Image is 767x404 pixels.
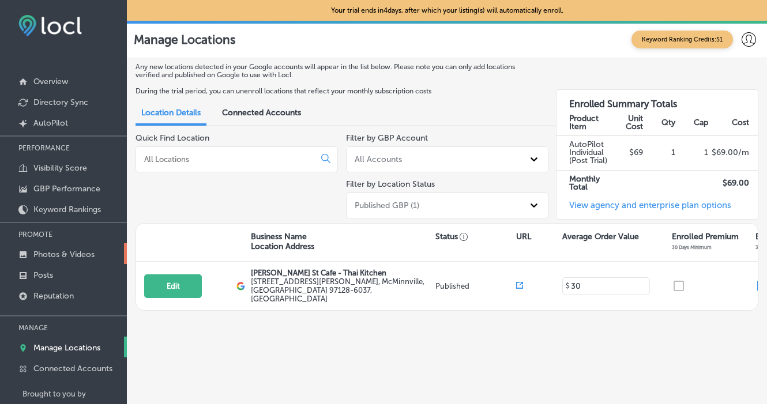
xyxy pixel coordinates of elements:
[672,232,739,241] p: Enrolled Premium
[222,108,301,118] span: Connected Accounts
[33,291,74,301] p: Reputation
[569,114,599,131] strong: Product Item
[346,133,428,143] label: Filter by GBP Account
[136,87,540,95] p: During the trial period, you can unenroll locations that reflect your monthly subscription costs
[562,232,639,241] p: Average Order Value
[251,277,433,303] label: [STREET_ADDRESS][PERSON_NAME] , McMinnville, [GEOGRAPHIC_DATA] 97128-6037, [GEOGRAPHIC_DATA]
[22,390,127,398] p: Brought to you by
[33,270,53,280] p: Posts
[355,154,402,164] div: All Accounts
[136,133,209,143] label: Quick Find Location
[566,282,570,290] p: $
[435,282,516,290] p: Published
[144,274,202,298] button: Edit
[557,90,758,110] h3: Enrolled Summary Totals
[33,97,88,107] p: Directory Sync
[516,232,531,241] p: URL
[33,250,95,259] p: Photos & Videos
[33,205,101,214] p: Keyword Rankings
[631,31,733,48] span: Keyword Ranking Credits: 51
[355,201,419,210] div: Published GBP (1)
[143,154,312,164] input: All Locations
[136,63,540,79] p: Any new locations detected in your Google accounts will appear in the list below. Please note you...
[709,170,758,196] td: $ 69.00
[672,244,712,250] p: 30 Days Minimum
[435,232,516,241] p: Status
[33,184,100,194] p: GBP Performance
[611,135,644,170] td: $69
[18,15,82,36] img: fda3e92497d09a02dc62c9cd864e3231.png
[644,135,676,170] td: 1
[236,282,245,290] img: logo
[251,269,433,277] p: [PERSON_NAME] St Cafe - Thai Kitchen
[644,110,676,135] th: Qty
[33,118,68,128] p: AutoPilot
[611,110,644,135] th: Unit Cost
[33,163,87,173] p: Visibility Score
[676,110,709,135] th: Cap
[346,179,435,189] label: Filter by Location Status
[141,108,201,118] span: Location Details
[557,135,611,170] td: AutoPilot Individual (Post Trial)
[331,6,563,14] p: Your trial ends in 4 days, after which your listing(s) will automatically enroll.
[557,170,611,196] td: Monthly Total
[709,110,758,135] th: Cost
[33,77,68,86] p: Overview
[251,232,314,251] p: Business Name Location Address
[557,200,731,219] a: View agency and enterprise plan options
[676,135,709,170] td: 1
[709,135,758,170] td: $ 69.00 /m
[33,343,100,353] p: Manage Locations
[134,32,235,47] p: Manage Locations
[33,364,112,373] p: Connected Accounts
